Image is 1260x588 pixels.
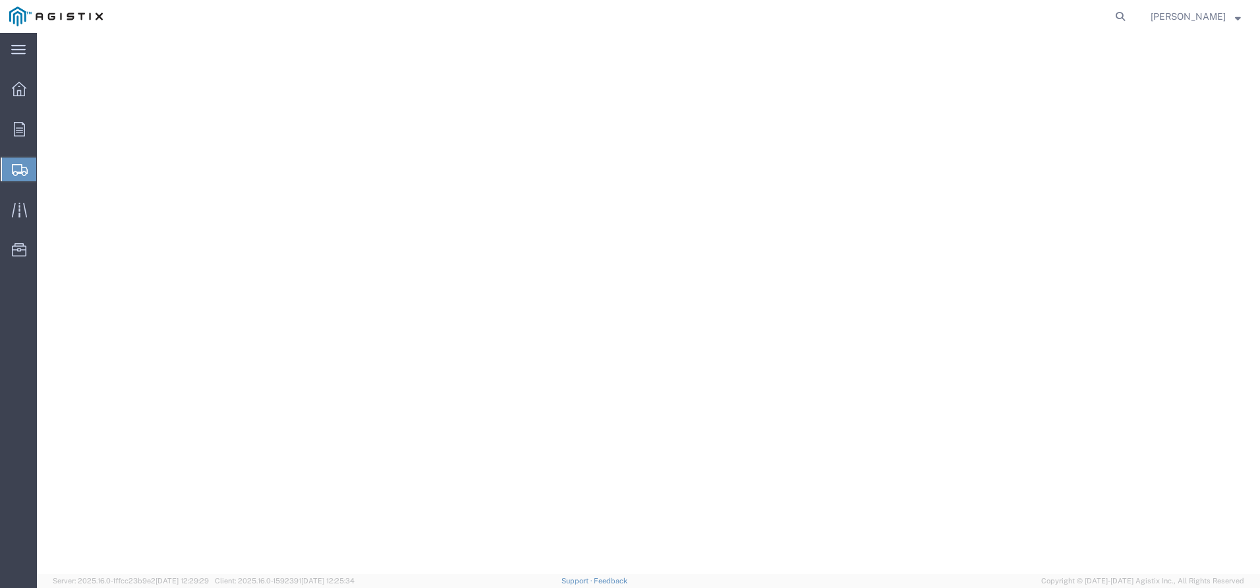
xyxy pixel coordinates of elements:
[37,33,1260,574] iframe: FS Legacy Container
[1151,9,1226,24] span: NICOLE TRUJILLO
[1041,575,1244,587] span: Copyright © [DATE]-[DATE] Agistix Inc., All Rights Reserved
[561,577,594,585] a: Support
[1150,9,1242,24] button: [PERSON_NAME]
[9,7,103,26] img: logo
[301,577,355,585] span: [DATE] 12:25:34
[594,577,627,585] a: Feedback
[156,577,209,585] span: [DATE] 12:29:29
[215,577,355,585] span: Client: 2025.16.0-1592391
[53,577,209,585] span: Server: 2025.16.0-1ffcc23b9e2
